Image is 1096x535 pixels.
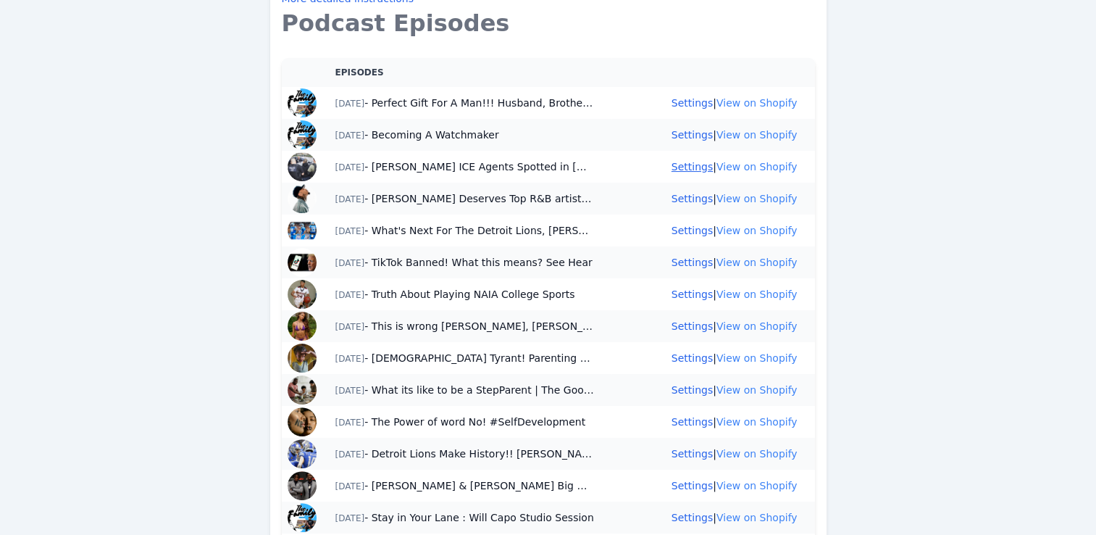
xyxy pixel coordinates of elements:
[335,226,365,236] span: [DATE]
[716,416,798,428] a: View on Shopify
[611,215,815,246] td: |
[282,6,815,41] h1: Podcast Episodes
[318,470,611,502] td: - [PERSON_NAME] & [PERSON_NAME] Big Updates
[716,320,798,332] a: View on Shopify
[716,97,798,109] a: View on Shopify
[288,88,317,117] img: 2091466-1754411024917-11a05bc630188.jpg
[672,448,713,460] a: Settings
[716,352,798,364] a: View on Shopify
[288,376,317,405] img: 2091466-1735887025984-c0534e43258a7.jpg
[318,374,611,406] td: - What its like to be a StepParent | The Good & The Bad #Parenthood
[611,278,815,310] td: |
[288,184,317,213] img: 2091466-1737401695054-b257498be5e55.jpg
[672,512,713,523] a: Settings
[716,448,798,460] a: View on Shopify
[611,342,815,374] td: |
[335,194,365,204] span: [DATE]
[335,258,365,268] span: [DATE]
[335,354,365,364] span: [DATE]
[335,290,365,300] span: [DATE]
[716,384,798,396] a: View on Shopify
[611,87,815,119] td: |
[318,502,611,534] td: - Stay in Your Lane : Will Capo Studio Session
[318,58,611,87] th: Episodes
[288,471,317,500] img: 2091466-1735571163853-f3eceb01773b5.jpg
[335,162,365,173] span: [DATE]
[672,129,713,141] a: Settings
[672,161,713,173] a: Settings
[672,257,713,268] a: Settings
[288,280,317,309] img: 2091466-1736979767832-74e7a4608510c.jpg
[611,246,815,278] td: |
[335,513,365,523] span: [DATE]
[611,438,815,470] td: |
[335,322,365,332] span: [DATE]
[611,502,815,534] td: |
[318,151,611,183] td: - [PERSON_NAME] ICE Agents Spotted in [GEOGRAPHIC_DATA] for Mass Deportation Operation
[611,151,815,183] td: |
[288,120,317,149] img: 2091466-1754411024917-11a05bc630188.jpg
[288,503,317,532] img: 2091466-1754411024917-11a05bc630188.jpg
[288,152,317,181] img: 2091466-1737845936023-ce2f8c5734ff8.jpg
[335,418,365,428] span: [DATE]
[318,438,611,470] td: - Detroit Lions Make History!! [PERSON_NAME], [PERSON_NAME], St. [PERSON_NAME], [PERSON_NAME]
[716,129,798,141] a: View on Shopify
[672,352,713,364] a: Settings
[288,407,317,436] img: 2091466-1735885649194-68d09eab40009.jpg
[611,406,815,438] td: |
[672,97,713,109] a: Settings
[335,481,365,492] span: [DATE]
[318,406,611,438] td: - The Power of word No! #SelfDevelopment
[672,193,713,204] a: Settings
[288,439,317,468] img: 2091466-1735793677497-379694da848b3.jpg
[318,215,611,246] td: - What's Next For The Detroit Lions, [PERSON_NAME], [PERSON_NAME], and broken records
[318,278,611,310] td: - Truth About Playing NAIA College Sports
[288,344,317,373] img: 2091466-1735889183922-b0cc7ac9de8ec.jpg
[672,416,713,428] a: Settings
[288,312,317,341] img: 2091466-1735920774268-723b08296cbf9.jpg
[716,480,798,492] a: View on Shopify
[716,257,798,268] a: View on Shopify
[318,310,611,342] td: - This is wrong [PERSON_NAME], [PERSON_NAME], & Charleston White !!
[335,386,365,396] span: [DATE]
[716,289,798,300] a: View on Shopify
[288,216,317,245] img: 2091466-1737399718640-3728c7b9ab1e8.jpg
[335,449,365,460] span: [DATE]
[672,320,713,332] a: Settings
[611,374,815,406] td: |
[288,248,317,277] img: 2091466-1737306745961-7eff25039167e.jpg
[611,183,815,215] td: |
[672,480,713,492] a: Settings
[611,470,815,502] td: |
[672,225,713,236] a: Settings
[318,87,611,119] td: - Perfect Gift For A Man!!! Husband, Brother, Dad and etc
[611,119,815,151] td: |
[318,119,611,151] td: - Becoming A Watchmaker
[716,161,798,173] a: View on Shopify
[318,342,611,374] td: - [DEMOGRAPHIC_DATA] Tyrant! Parenting Experience #Parenting
[335,130,365,141] span: [DATE]
[716,225,798,236] a: View on Shopify
[611,310,815,342] td: |
[318,183,611,215] td: - [PERSON_NAME] Deserves Top R&B artist recognition
[318,246,611,278] td: - TikTok Banned! What this means? See Hear
[672,289,713,300] a: Settings
[716,512,798,523] a: View on Shopify
[335,99,365,109] span: [DATE]
[716,193,798,204] a: View on Shopify
[672,384,713,396] a: Settings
